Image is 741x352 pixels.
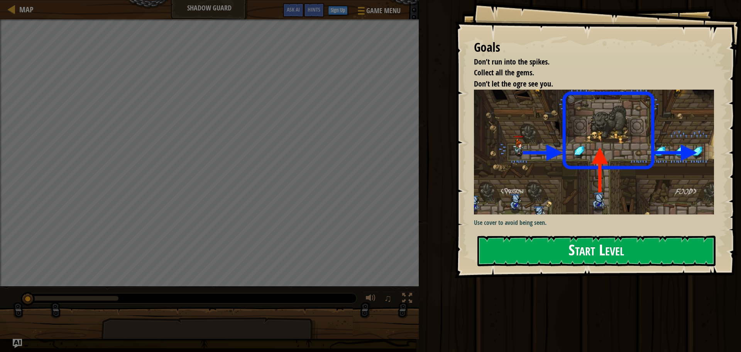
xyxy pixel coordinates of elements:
[464,56,712,68] li: Don’t run into the spikes.
[19,4,34,15] span: Map
[464,78,712,90] li: Don’t let the ogre see you.
[474,67,534,78] span: Collect all the gems.
[15,4,34,15] a: Map
[384,292,392,304] span: ♫
[328,6,348,15] button: Sign Up
[13,339,22,348] button: Ask AI
[283,3,304,17] button: Ask AI
[363,291,379,307] button: Adjust volume
[308,6,320,13] span: Hints
[474,90,720,215] img: Shadow guard
[399,291,415,307] button: Toggle fullscreen
[464,67,712,78] li: Collect all the gems.
[287,6,300,13] span: Ask AI
[474,218,720,227] p: Use cover to avoid being seen.
[477,236,716,266] button: Start Level
[382,291,396,307] button: ♫
[474,78,553,89] span: Don’t let the ogre see you.
[474,39,714,56] div: Goals
[474,56,550,67] span: Don’t run into the spikes.
[352,3,405,21] button: Game Menu
[366,6,401,16] span: Game Menu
